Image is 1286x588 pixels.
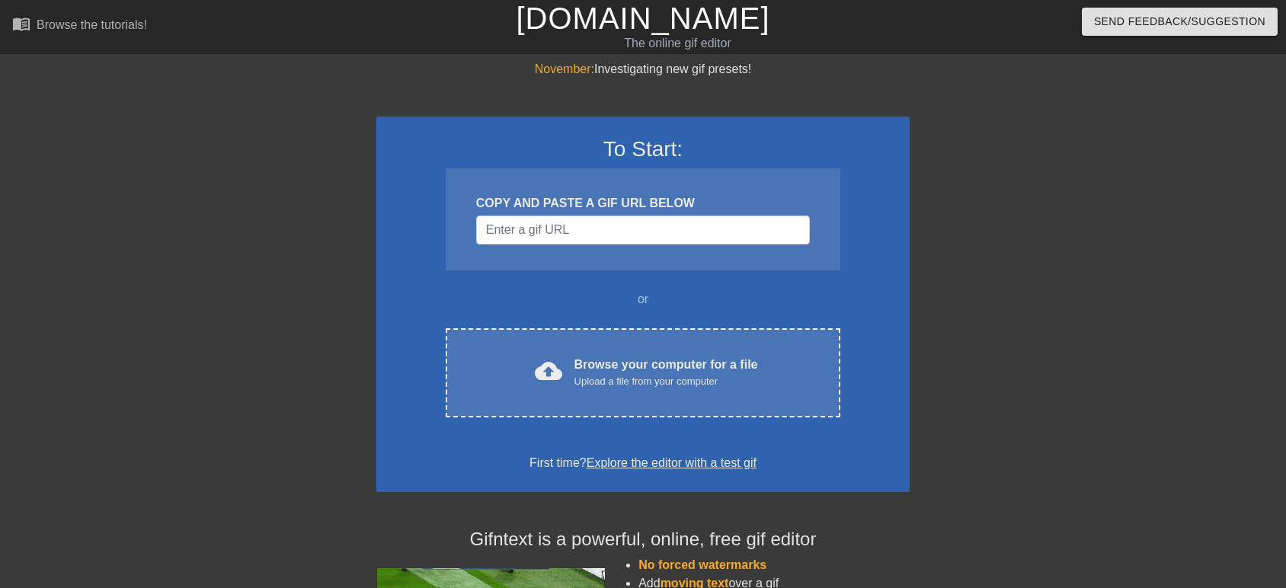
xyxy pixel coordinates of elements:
h3: To Start: [396,136,890,162]
input: Username [476,216,810,244]
div: or [416,290,870,308]
div: COPY AND PASTE A GIF URL BELOW [476,194,810,213]
div: Upload a file from your computer [574,374,758,389]
div: First time? [396,454,890,472]
h4: Gifntext is a powerful, online, free gif editor [376,529,910,551]
a: [DOMAIN_NAME] [516,2,769,35]
div: Browse your computer for a file [574,356,758,389]
span: cloud_upload [535,357,562,385]
span: menu_book [12,14,30,33]
a: Explore the editor with a test gif [587,456,757,469]
span: No forced watermarks [638,558,766,571]
div: Browse the tutorials! [37,18,147,31]
span: Send Feedback/Suggestion [1094,12,1265,31]
button: Send Feedback/Suggestion [1082,8,1278,36]
div: The online gif editor [437,34,920,53]
div: Investigating new gif presets! [376,60,910,78]
span: November: [535,62,594,75]
a: Browse the tutorials! [12,14,147,38]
